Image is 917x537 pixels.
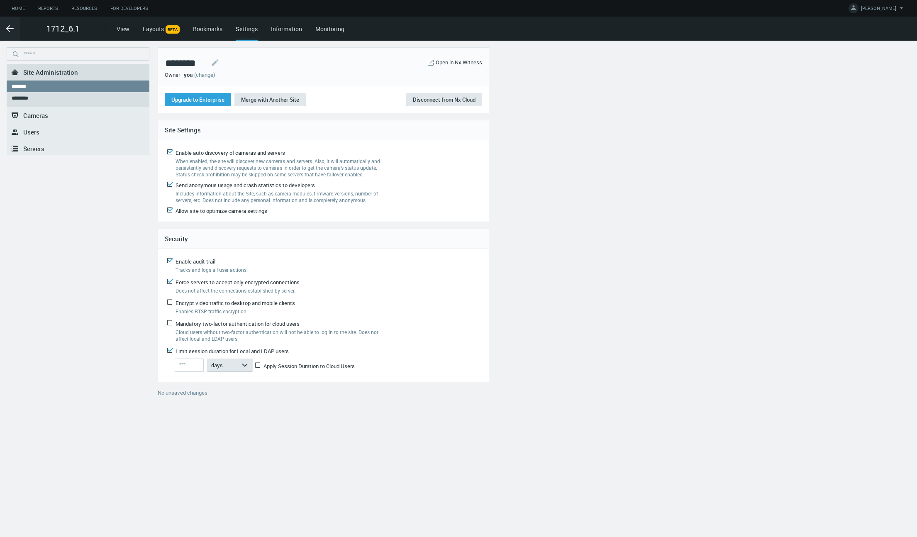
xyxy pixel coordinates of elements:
span: you [184,71,193,78]
a: (change) [194,71,215,78]
span: Enables RTSP traffic encryption. [176,308,248,315]
span: Allow site to optimize camera settings [176,207,267,215]
a: LayoutsBETA [143,25,180,33]
a: Resources [65,3,104,14]
span: Site Administration [23,68,78,76]
a: Bookmarks [193,25,222,33]
span: Merge with Another Site [241,96,299,103]
span: Apply Session Duration to Cloud Users [263,362,355,370]
span: Cameras [23,111,48,120]
button: Merge with Another Site [234,93,306,106]
span: Mandatory two-factor authentication for cloud users [176,320,300,327]
a: Open in Nx Witness [436,59,482,67]
span: Owner [165,71,180,78]
span: [PERSON_NAME] [861,5,896,15]
span: 1712_6.1 [46,22,80,35]
a: Monitoring [315,25,344,33]
span: Enable auto discovery of cameras and servers [176,149,285,156]
span: Limit session duration for Local and LDAP users [176,347,289,355]
label: Includes information about the Site, such as camera modules, firmware versions, number of servers... [176,190,387,203]
span: Encrypt video traffic to desktop and mobile clients [176,299,295,307]
h4: Site Settings [165,126,482,134]
div: Settings [236,24,258,41]
span: Force servers to accept only encrypted connections [176,278,300,286]
a: Information [271,25,302,33]
span: Enable audit trail [176,258,215,265]
a: Reports [32,3,65,14]
span: Cloud users without two-factor authentication will not be able to log in to the site. Does not af... [176,329,378,342]
span: days [211,361,223,369]
h4: Security [165,235,482,242]
span: Servers [23,144,44,153]
label: Tracks and logs all user actions. [176,266,380,273]
div: No unsaved changes [158,389,489,402]
a: View [117,25,129,33]
span: Send anonymous usage and crash statistics to developers [176,181,315,189]
span: – [180,71,184,78]
span: Users [23,128,39,136]
a: Home [5,3,32,14]
button: Disconnect from Nx Cloud [406,93,482,106]
button: days [207,359,253,372]
span: Does not affect the connections established by server. [176,287,295,294]
span: BETA [166,25,180,34]
a: For Developers [104,3,155,14]
button: Upgrade to Enterprise [165,93,231,106]
label: When enabled, the site will discover new cameras and servers. Also, it will automatically and per... [176,158,387,178]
